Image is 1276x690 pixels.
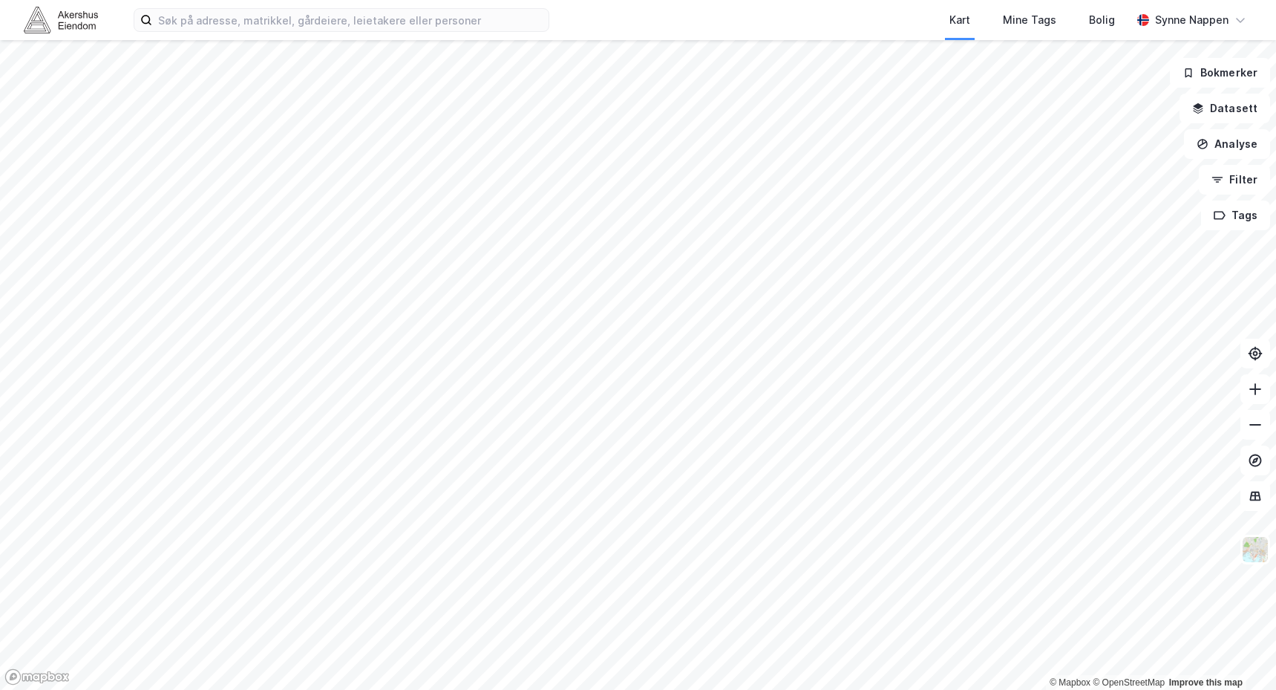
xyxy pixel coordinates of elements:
button: Tags [1201,201,1270,230]
div: Bolig [1089,11,1115,29]
a: OpenStreetMap [1093,677,1165,688]
img: akershus-eiendom-logo.9091f326c980b4bce74ccdd9f866810c.svg [24,7,98,33]
a: Improve this map [1169,677,1243,688]
div: Kart [949,11,970,29]
img: Z [1241,536,1269,564]
button: Analyse [1184,129,1270,159]
button: Filter [1199,165,1270,195]
input: Søk på adresse, matrikkel, gårdeiere, leietakere eller personer [152,9,549,31]
button: Bokmerker [1170,58,1270,88]
div: Mine Tags [1003,11,1056,29]
button: Datasett [1180,94,1270,123]
a: Mapbox homepage [4,668,70,686]
div: Kontrollprogram for chat [1202,619,1276,690]
a: Mapbox [1050,677,1090,688]
iframe: Chat Widget [1202,619,1276,690]
div: Synne Nappen [1155,11,1228,29]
